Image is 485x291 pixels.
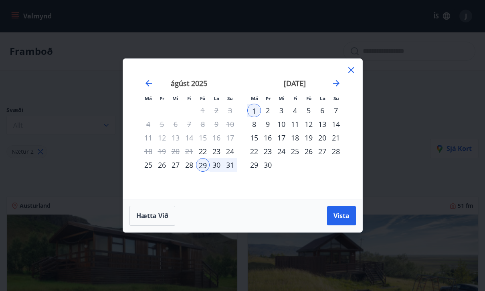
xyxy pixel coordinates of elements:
[315,117,329,131] td: Choose laugardagur, 13. september 2025 as your check-in date. It’s available.
[223,131,237,144] td: Not available. sunnudagur, 17. ágúst 2025
[333,95,339,101] small: Su
[247,144,261,158] td: Choose mánudagur, 22. september 2025 as your check-in date. It’s available.
[315,131,329,144] td: Choose laugardagur, 20. september 2025 as your check-in date. It’s available.
[288,131,302,144] td: Choose fimmtudagur, 18. september 2025 as your check-in date. It’s available.
[196,158,210,172] div: 29
[275,131,288,144] td: Choose miðvikudagur, 17. september 2025 as your check-in date. It’s available.
[141,117,155,131] td: Not available. mánudagur, 4. ágúst 2025
[302,104,315,117] td: Choose föstudagur, 5. september 2025 as your check-in date. It’s available.
[133,68,353,189] div: Calendar
[331,78,341,88] div: Move forward to switch to the next month.
[279,95,285,101] small: Mi
[247,104,261,117] td: Selected as end date. mánudagur, 1. september 2025
[223,158,237,172] div: 31
[275,104,288,117] div: 3
[141,144,155,158] td: Not available. mánudagur, 18. ágúst 2025
[223,104,237,117] td: Not available. sunnudagur, 3. ágúst 2025
[275,144,288,158] td: Choose miðvikudagur, 24. september 2025 as your check-in date. It’s available.
[155,131,169,144] td: Not available. þriðjudagur, 12. ágúst 2025
[210,117,223,131] td: Not available. laugardagur, 9. ágúst 2025
[275,144,288,158] div: 24
[160,95,164,101] small: Þr
[288,117,302,131] div: 11
[329,117,343,131] td: Choose sunnudagur, 14. september 2025 as your check-in date. It’s available.
[144,78,154,88] div: Move backward to switch to the previous month.
[223,144,237,158] div: 24
[302,131,315,144] td: Choose föstudagur, 19. september 2025 as your check-in date. It’s available.
[223,158,237,172] td: Selected. sunnudagur, 31. ágúst 2025
[329,131,343,144] td: Choose sunnudagur, 21. september 2025 as your check-in date. It’s available.
[327,206,356,225] button: Vista
[247,117,261,131] div: 8
[315,104,329,117] div: 6
[169,131,182,144] td: Not available. miðvikudagur, 13. ágúst 2025
[266,95,271,101] small: Þr
[302,117,315,131] td: Choose föstudagur, 12. september 2025 as your check-in date. It’s available.
[293,95,297,101] small: Fi
[261,117,275,131] td: Choose þriðjudagur, 9. september 2025 as your check-in date. It’s available.
[247,104,261,117] div: 1
[261,144,275,158] td: Choose þriðjudagur, 23. september 2025 as your check-in date. It’s available.
[315,117,329,131] div: 13
[214,95,219,101] small: La
[182,117,196,131] td: Not available. fimmtudagur, 7. ágúst 2025
[210,158,223,172] td: Selected. laugardagur, 30. ágúst 2025
[155,158,169,172] td: Choose þriðjudagur, 26. ágúst 2025 as your check-in date. It’s available.
[210,158,223,172] div: 30
[182,144,196,158] td: Not available. fimmtudagur, 21. ágúst 2025
[261,131,275,144] td: Choose þriðjudagur, 16. september 2025 as your check-in date. It’s available.
[329,131,343,144] div: 21
[275,117,288,131] div: 10
[261,158,275,172] td: Choose þriðjudagur, 30. september 2025 as your check-in date. It’s available.
[302,144,315,158] div: 26
[129,206,175,226] button: Hætta við
[169,158,182,172] td: Choose miðvikudagur, 27. ágúst 2025 as your check-in date. It’s available.
[329,104,343,117] div: 7
[302,144,315,158] td: Choose föstudagur, 26. september 2025 as your check-in date. It’s available.
[288,144,302,158] td: Choose fimmtudagur, 25. september 2025 as your check-in date. It’s available.
[288,144,302,158] div: 25
[196,131,210,144] td: Not available. föstudagur, 15. ágúst 2025
[210,144,223,158] div: 23
[210,144,223,158] td: Choose laugardagur, 23. ágúst 2025 as your check-in date. It’s available.
[261,104,275,117] td: Choose þriðjudagur, 2. september 2025 as your check-in date. It’s available.
[136,211,168,220] span: Hætta við
[275,131,288,144] div: 17
[247,158,261,172] div: 29
[247,158,261,172] td: Choose mánudagur, 29. september 2025 as your check-in date. It’s available.
[302,104,315,117] div: 5
[329,104,343,117] td: Choose sunnudagur, 7. september 2025 as your check-in date. It’s available.
[251,95,258,101] small: Má
[302,117,315,131] div: 12
[315,144,329,158] div: 27
[155,117,169,131] td: Not available. þriðjudagur, 5. ágúst 2025
[320,95,325,101] small: La
[145,95,152,101] small: Má
[210,104,223,117] td: Not available. laugardagur, 2. ágúst 2025
[200,95,205,101] small: Fö
[171,78,207,88] strong: ágúst 2025
[288,131,302,144] div: 18
[182,158,196,172] div: 28
[284,78,306,88] strong: [DATE]
[288,104,302,117] td: Choose fimmtudagur, 4. september 2025 as your check-in date. It’s available.
[172,95,178,101] small: Mi
[196,104,210,117] td: Not available. föstudagur, 1. ágúst 2025
[261,104,275,117] div: 2
[247,144,261,158] div: 22
[247,131,261,144] div: 15
[196,158,210,172] td: Selected as start date. föstudagur, 29. ágúst 2025
[187,95,191,101] small: Fi
[196,144,210,158] td: Choose föstudagur, 22. ágúst 2025 as your check-in date. It’s available.
[169,117,182,131] td: Not available. miðvikudagur, 6. ágúst 2025
[315,144,329,158] td: Choose laugardagur, 27. september 2025 as your check-in date. It’s available.
[141,131,155,144] td: Not available. mánudagur, 11. ágúst 2025
[155,158,169,172] div: 26
[169,144,182,158] td: Not available. miðvikudagur, 20. ágúst 2025
[196,117,210,131] td: Not available. föstudagur, 8. ágúst 2025
[275,117,288,131] td: Choose miðvikudagur, 10. september 2025 as your check-in date. It’s available.
[261,131,275,144] div: 16
[329,144,343,158] td: Choose sunnudagur, 28. september 2025 as your check-in date. It’s available.
[182,158,196,172] td: Choose fimmtudagur, 28. ágúst 2025 as your check-in date. It’s available.
[141,158,155,172] td: Choose mánudagur, 25. ágúst 2025 as your check-in date. It’s available.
